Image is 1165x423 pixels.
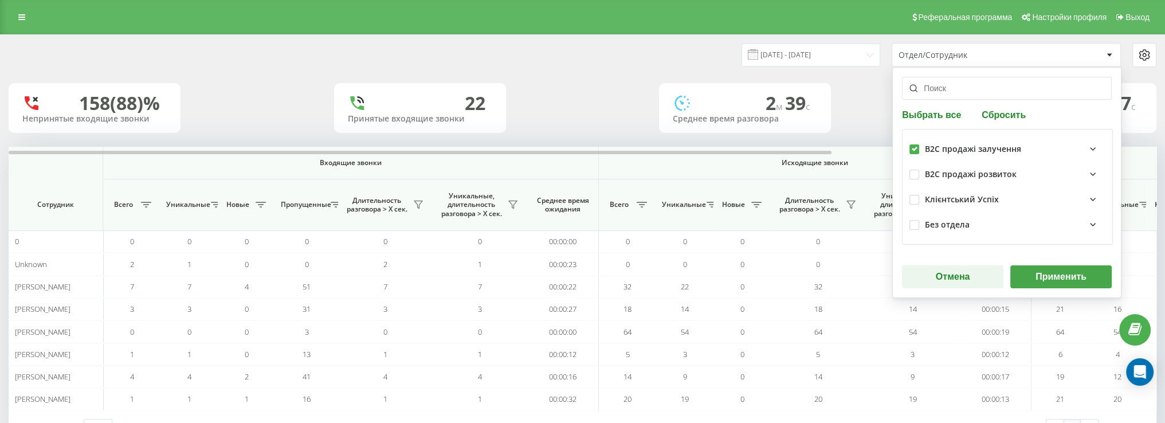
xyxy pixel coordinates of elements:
span: 6 [1058,349,1062,359]
span: 13 [303,349,311,359]
span: 0 [740,327,744,337]
span: 3 [478,304,482,314]
span: 2 [383,259,387,269]
span: 3 [305,327,309,337]
span: 0 [187,236,191,246]
span: Сотрудник [18,200,93,209]
button: Выбрать все [902,109,964,120]
span: [PERSON_NAME] [15,281,70,292]
span: Unknown [15,259,47,269]
span: 0 [740,394,744,404]
span: 54 [681,327,689,337]
span: 51 [303,281,311,292]
span: 7 [187,281,191,292]
span: 0 [626,236,630,246]
span: 1 [383,394,387,404]
span: 5 [626,349,630,359]
td: 00:00:16 [527,366,599,388]
span: 1 [130,394,134,404]
span: 0 [15,236,19,246]
div: 158 (88)% [79,92,160,114]
span: 0 [683,236,687,246]
span: 20 [814,394,822,404]
td: 00:00:00 [527,320,599,343]
span: 19 [909,394,917,404]
span: 39 [785,91,810,115]
span: 1 [478,349,482,359]
span: 3 [130,304,134,314]
td: 00:00:15 [960,298,1031,320]
td: 00:00:00 [527,230,599,253]
span: 2 [766,91,785,115]
span: 1 [187,394,191,404]
span: 1 [383,349,387,359]
span: 0 [130,327,134,337]
td: 00:00:13 [960,388,1031,410]
input: Поиск [902,77,1112,100]
span: 20 [623,394,631,404]
span: c [806,100,810,113]
span: 21 [1056,394,1064,404]
span: 0 [740,281,744,292]
span: Длительность разговора > Х сек. [344,196,410,214]
span: 0 [245,304,249,314]
span: 0 [245,327,249,337]
span: 4 [187,371,191,382]
span: 19 [681,394,689,404]
span: 2 [130,259,134,269]
span: 4 [245,281,249,292]
button: Применить [1010,265,1112,288]
span: Исходящие звонки [626,158,1005,167]
div: В2С продажi розвиток [925,170,1017,179]
span: 32 [814,281,822,292]
span: 0 [740,304,744,314]
span: 12 [1113,371,1121,382]
span: 3 [911,349,915,359]
span: Уникальные [662,200,703,209]
span: 0 [187,327,191,337]
span: [PERSON_NAME] [15,349,70,359]
span: Новые [223,200,252,209]
span: 4 [383,371,387,382]
td: 00:00:27 [527,298,599,320]
span: 0 [245,349,249,359]
span: 4 [1116,349,1120,359]
span: 16 [1113,304,1121,314]
div: Клієнтський Успіх [925,195,999,205]
span: c [1131,100,1136,113]
span: Уникальные, длительность разговора > Х сек. [871,191,937,218]
span: 64 [814,327,822,337]
span: 0 [478,236,482,246]
span: 0 [130,236,134,246]
span: 0 [816,259,820,269]
td: 00:00:17 [960,366,1031,388]
span: 1 [478,394,482,404]
span: 1 [478,259,482,269]
span: Уникальные, длительность разговора > Х сек. [438,191,504,218]
span: [PERSON_NAME] [15,371,70,382]
span: 0 [740,259,744,269]
span: 4 [130,371,134,382]
span: 64 [623,327,631,337]
span: 1 [130,349,134,359]
span: 20 [1113,394,1121,404]
button: Сбросить [978,109,1029,120]
span: 0 [816,236,820,246]
span: 7 [478,281,482,292]
td: 00:00:19 [960,320,1031,343]
span: 0 [740,349,744,359]
span: 1 [245,394,249,404]
span: 0 [740,371,744,382]
span: 0 [245,259,249,269]
span: Уникальные [1095,200,1136,209]
span: Выход [1125,13,1150,22]
span: 31 [303,304,311,314]
span: Всего [109,200,138,209]
span: 0 [740,236,744,246]
span: 14 [623,371,631,382]
span: Реферальная программа [918,13,1012,22]
span: 22 [681,281,689,292]
span: 19 [1056,371,1064,382]
span: 14 [909,304,917,314]
span: [PERSON_NAME] [15,304,70,314]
